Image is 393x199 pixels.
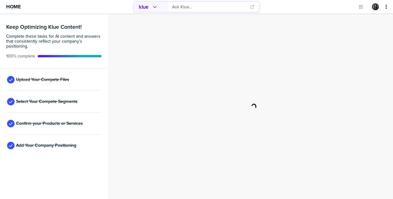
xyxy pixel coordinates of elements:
img: 067a2c94e62710512124e0c09c2123d5-sml.png [373,4,378,10]
span: Add Your Company Positioning [16,143,76,148]
h3: Keep Optimizing Klue Content! [6,24,102,30]
input: Ask Klue... [172,2,246,12]
span: Complete these tasks for AI content and answers that consistently reflect your company’s position... [6,34,102,49]
div: Sigourney Di Risi [372,3,379,10]
span: Active [6,54,35,59]
span: Home [6,4,21,9]
span: Upload Your Compete Files [16,77,69,82]
button: Open Drop [358,4,364,10]
a: Edit Profile [371,3,379,11]
span: Select Your Compete Segments [16,99,78,104]
span: Confirm your Products or Services [16,121,83,126]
